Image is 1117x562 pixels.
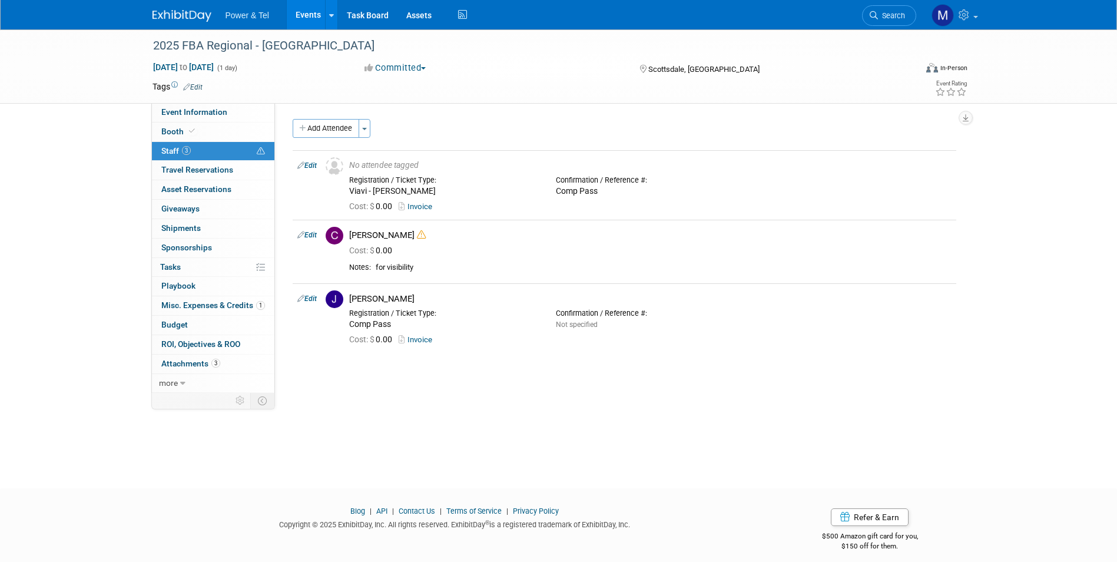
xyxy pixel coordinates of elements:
[152,374,274,393] a: more
[161,359,220,368] span: Attachments
[159,378,178,388] span: more
[152,142,274,161] a: Staff3
[216,64,237,72] span: (1 day)
[513,507,559,515] a: Privacy Policy
[297,231,317,239] a: Edit
[556,186,745,197] div: Comp Pass
[152,123,274,141] a: Booth
[293,119,359,138] button: Add Attendee
[349,230,952,241] div: [PERSON_NAME]
[161,320,188,329] span: Budget
[556,309,745,318] div: Confirmation / Reference #:
[349,186,538,197] div: Viavi - [PERSON_NAME]
[349,160,952,171] div: No attendee tagged
[349,293,952,305] div: [PERSON_NAME]
[256,301,265,310] span: 1
[153,517,758,530] div: Copyright © 2025 ExhibitDay, Inc. All rights reserved. ExhibitDay is a registered trademark of Ex...
[376,263,952,273] div: for visibility
[161,223,201,233] span: Shipments
[926,63,938,72] img: Format-Inperson.png
[160,262,181,272] span: Tasks
[230,393,251,408] td: Personalize Event Tab Strip
[326,157,343,175] img: Unassigned-User-Icon.png
[161,127,197,136] span: Booth
[153,10,211,22] img: ExhibitDay
[446,507,502,515] a: Terms of Service
[152,219,274,238] a: Shipments
[437,507,445,515] span: |
[161,146,191,156] span: Staff
[349,201,376,211] span: Cost: $
[161,281,195,290] span: Playbook
[878,11,905,20] span: Search
[360,62,430,74] button: Committed
[182,146,191,155] span: 3
[152,296,274,315] a: Misc. Expenses & Credits1
[326,227,343,244] img: C.jpg
[189,128,195,134] i: Booth reservation complete
[297,161,317,170] a: Edit
[152,180,274,199] a: Asset Reservations
[161,107,227,117] span: Event Information
[161,184,231,194] span: Asset Reservations
[399,335,437,344] a: Invoice
[862,5,916,26] a: Search
[349,246,397,255] span: 0.00
[349,263,371,272] div: Notes:
[940,64,967,72] div: In-Person
[349,309,538,318] div: Registration / Ticket Type:
[153,81,203,92] td: Tags
[257,146,265,157] span: Potential Scheduling Conflict -- at least one attendee is tagged in another overlapping event.
[350,507,365,515] a: Blog
[161,300,265,310] span: Misc. Expenses & Credits
[376,507,387,515] a: API
[648,65,760,74] span: Scottsdale, [GEOGRAPHIC_DATA]
[349,246,376,255] span: Cost: $
[161,243,212,252] span: Sponsorships
[503,507,511,515] span: |
[161,339,240,349] span: ROI, Objectives & ROO
[152,161,274,180] a: Travel Reservations
[152,277,274,296] a: Playbook
[152,316,274,335] a: Budget
[349,335,397,344] span: 0.00
[349,335,376,344] span: Cost: $
[367,507,374,515] span: |
[152,258,274,277] a: Tasks
[389,507,397,515] span: |
[349,201,397,211] span: 0.00
[399,202,437,211] a: Invoice
[226,11,269,20] span: Power & Tel
[149,35,899,57] div: 2025 FBA Regional - [GEOGRAPHIC_DATA]
[161,165,233,174] span: Travel Reservations
[152,355,274,373] a: Attachments3
[153,62,214,72] span: [DATE] [DATE]
[161,204,200,213] span: Giveaways
[775,541,965,551] div: $150 off for them.
[152,200,274,219] a: Giveaways
[250,393,274,408] td: Toggle Event Tabs
[399,507,435,515] a: Contact Us
[935,81,967,87] div: Event Rating
[152,239,274,257] a: Sponsorships
[349,319,538,330] div: Comp Pass
[932,4,954,27] img: Madalyn Bobbitt
[831,508,909,526] a: Refer & Earn
[349,176,538,185] div: Registration / Ticket Type:
[152,335,274,354] a: ROI, Objectives & ROO
[178,62,189,72] span: to
[297,295,317,303] a: Edit
[847,61,968,79] div: Event Format
[211,359,220,368] span: 3
[775,524,965,551] div: $500 Amazon gift card for you,
[417,230,426,239] i: Double-book Warning!
[326,290,343,308] img: J.jpg
[556,320,598,329] span: Not specified
[485,520,489,526] sup: ®
[556,176,745,185] div: Confirmation / Reference #:
[152,103,274,122] a: Event Information
[183,83,203,91] a: Edit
